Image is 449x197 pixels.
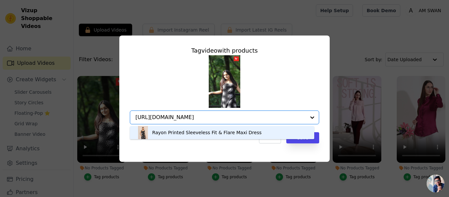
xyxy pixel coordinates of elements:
img: vizup-images-b121.jpg [209,55,240,108]
div: Tag video with products [130,46,319,55]
img: product thumbnail [136,126,150,139]
div: Rayon Printed Sleeveless Fit & Flare Maxi Dress [152,129,262,136]
input: Search by product title or paste product URL [135,114,306,120]
a: Open chat [427,175,444,192]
